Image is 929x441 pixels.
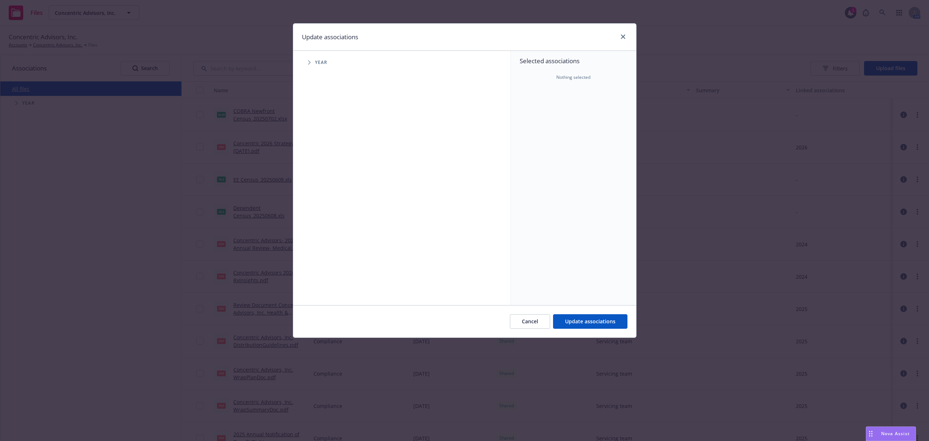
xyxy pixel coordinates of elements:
span: Nova Assist [881,430,910,437]
div: Tree Example [293,55,511,70]
button: Nova Assist [866,426,916,441]
span: Selected associations [520,57,627,65]
span: Year [315,60,328,65]
div: Drag to move [866,427,875,441]
span: Update associations [565,318,615,325]
a: close [619,32,627,41]
h1: Update associations [302,32,358,42]
button: Cancel [510,314,550,329]
span: Nothing selected [556,74,590,81]
button: Update associations [553,314,627,329]
span: Cancel [522,318,538,325]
